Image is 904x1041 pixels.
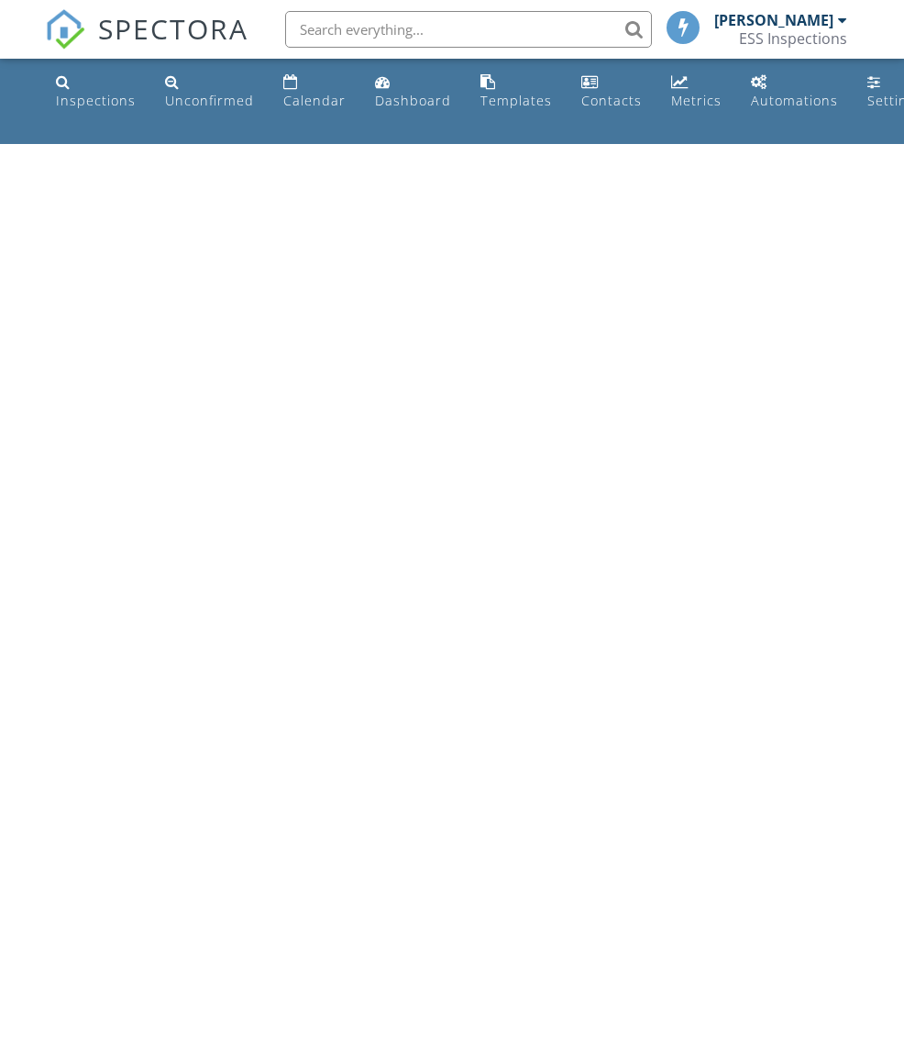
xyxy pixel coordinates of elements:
[285,11,652,48] input: Search everything...
[744,66,845,118] a: Automations (Basic)
[664,66,729,118] a: Metrics
[98,9,248,48] span: SPECTORA
[751,92,838,109] div: Automations
[739,29,847,48] div: ESS Inspections
[49,66,143,118] a: Inspections
[283,92,346,109] div: Calendar
[480,92,552,109] div: Templates
[165,92,254,109] div: Unconfirmed
[574,66,649,118] a: Contacts
[581,92,642,109] div: Contacts
[671,92,722,109] div: Metrics
[714,11,833,29] div: [PERSON_NAME]
[375,92,451,109] div: Dashboard
[56,92,136,109] div: Inspections
[368,66,458,118] a: Dashboard
[473,66,559,118] a: Templates
[45,9,85,50] img: The Best Home Inspection Software - Spectora
[45,25,248,63] a: SPECTORA
[158,66,261,118] a: Unconfirmed
[276,66,353,118] a: Calendar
